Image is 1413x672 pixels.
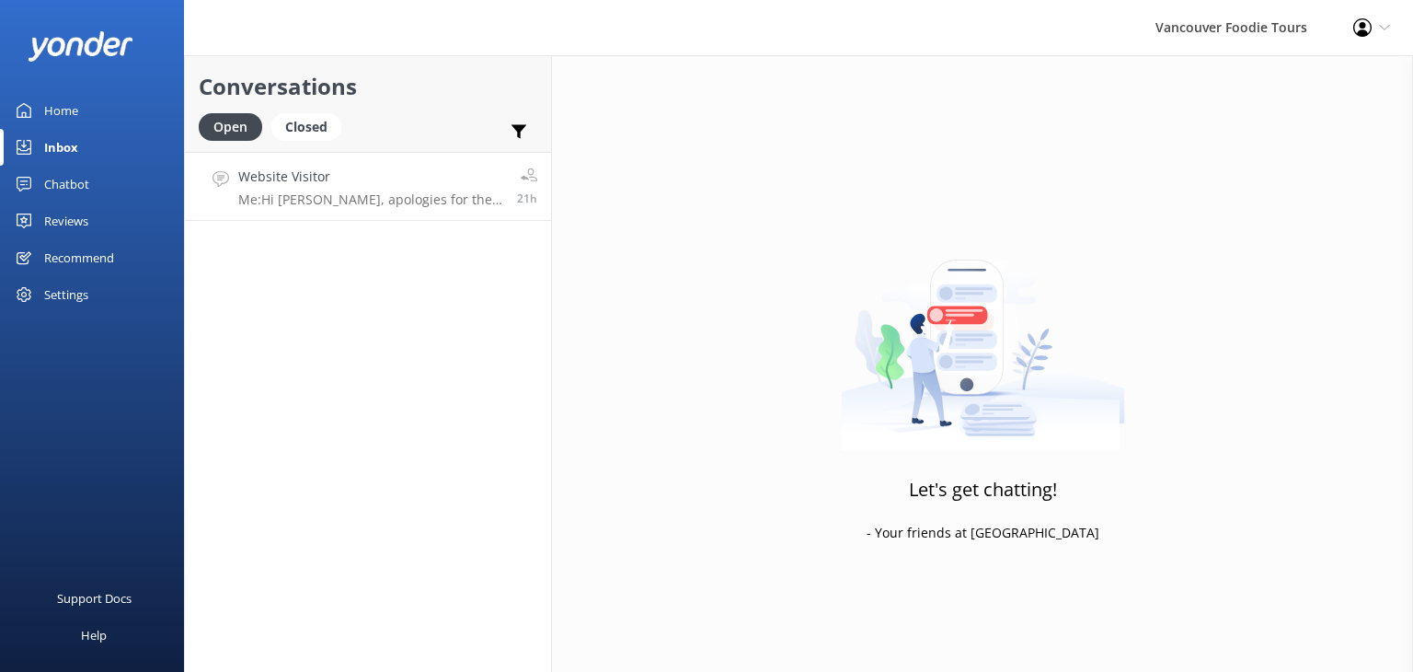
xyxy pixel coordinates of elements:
h4: Website Visitor [238,167,503,187]
p: - Your friends at [GEOGRAPHIC_DATA] [867,523,1099,543]
div: Settings [44,276,88,313]
span: Oct 08 2025 11:29am (UTC -07:00) America/Tijuana [517,191,537,206]
img: yonder-white-logo.png [28,31,133,62]
a: Closed [271,116,350,136]
div: Help [81,617,107,654]
div: Home [44,92,78,129]
p: Me: Hi [PERSON_NAME], apologies for the delayed response. I’d be happy to assist with adding your... [238,191,503,208]
a: Open [199,116,271,136]
div: Open [199,113,262,141]
div: Inbox [44,129,78,166]
div: Support Docs [57,580,132,617]
div: Recommend [44,239,114,276]
h2: Conversations [199,69,537,104]
div: Reviews [44,203,88,239]
div: Chatbot [44,166,89,203]
h3: Let's get chatting! [909,475,1057,504]
img: artwork of a man stealing a conversation from at giant smartphone [841,221,1125,451]
a: Website VisitorMe:Hi [PERSON_NAME], apologies for the delayed response. I’d be happy to assist wi... [185,152,551,221]
div: Closed [271,113,341,141]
